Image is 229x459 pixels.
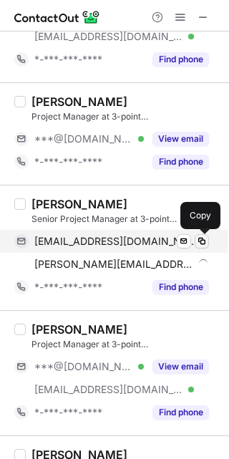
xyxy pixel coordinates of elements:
div: Project Manager at 3-point [GEOGRAPHIC_DATA] [31,110,220,123]
div: [PERSON_NAME] [31,95,127,109]
button: Reveal Button [152,52,209,67]
span: [EMAIL_ADDRESS][DOMAIN_NAME] [34,30,183,43]
button: Reveal Button [152,280,209,294]
span: ***@[DOMAIN_NAME] [34,360,133,373]
div: Project Manager at 3-point [GEOGRAPHIC_DATA] [31,338,220,351]
span: [PERSON_NAME][EMAIL_ADDRESS][DOMAIN_NAME] [34,258,193,271]
img: ContactOut v5.3.10 [14,9,100,26]
span: [EMAIL_ADDRESS][DOMAIN_NAME] [34,383,183,396]
button: Reveal Button [152,359,209,374]
div: [PERSON_NAME] [31,322,127,337]
button: Reveal Button [152,155,209,169]
span: [EMAIL_ADDRESS][DOMAIN_NAME] [34,235,198,248]
span: ***@[DOMAIN_NAME] [34,132,133,145]
div: [PERSON_NAME] [31,197,127,211]
button: Reveal Button [152,132,209,146]
button: Reveal Button [152,405,209,420]
div: Senior Project Manager at 3-point [GEOGRAPHIC_DATA] [31,213,220,226]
